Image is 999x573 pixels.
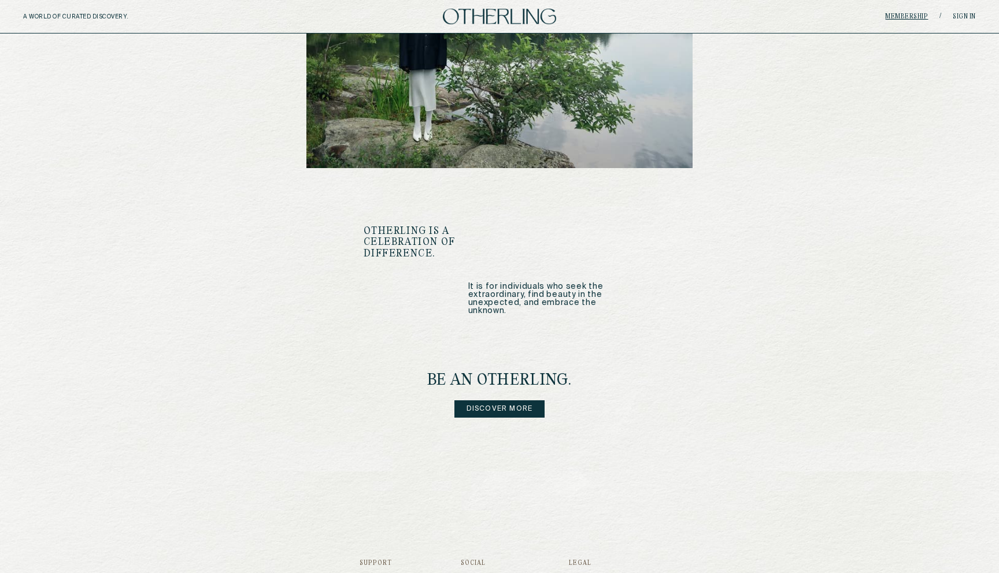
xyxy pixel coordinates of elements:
[427,373,572,389] h4: be an Otherling.
[454,400,545,418] a: Discover more
[23,13,179,20] h5: A WORLD OF CURATED DISCOVERY.
[885,13,928,20] a: Membership
[364,226,516,259] h1: OTHERLING IS A CELEBRATION OF DIFFERENCE.
[443,9,556,24] img: logo
[939,12,941,21] span: /
[360,560,392,567] h3: Support
[461,560,500,567] h3: Social
[569,560,640,567] h3: Legal
[953,13,976,20] a: Sign in
[468,282,636,315] p: It is for individuals who seek the extraordinary, find beauty in the unexpected, and embrace the ...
